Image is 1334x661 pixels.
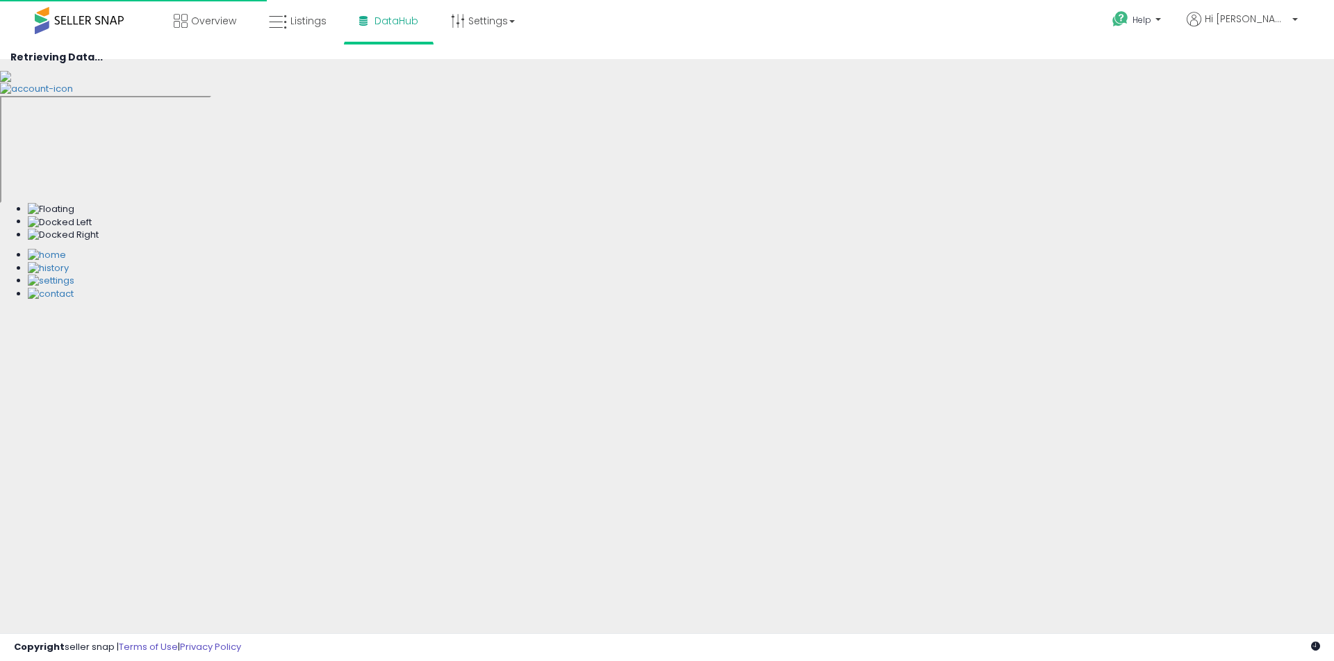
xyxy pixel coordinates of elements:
[28,249,66,262] img: Home
[28,262,69,275] img: History
[1133,14,1151,26] span: Help
[10,52,1324,63] h4: Retrieving Data...
[28,229,99,242] img: Docked Right
[28,216,92,229] img: Docked Left
[1205,12,1288,26] span: Hi [PERSON_NAME]
[374,14,418,28] span: DataHub
[28,203,74,216] img: Floating
[28,288,74,301] img: Contact
[1187,12,1298,43] a: Hi [PERSON_NAME]
[290,14,327,28] span: Listings
[1112,10,1129,28] i: Get Help
[28,275,74,288] img: Settings
[191,14,236,28] span: Overview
